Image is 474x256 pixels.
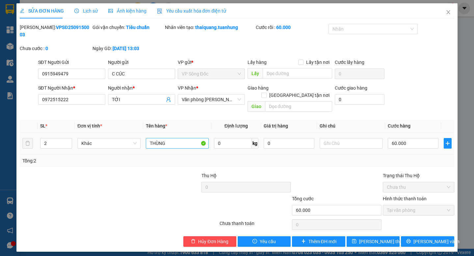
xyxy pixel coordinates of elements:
button: delete [22,138,33,149]
span: VP Nhận [178,85,196,91]
span: Văn phòng Hồ Chí Minh [182,95,241,104]
div: VP gửi [178,59,245,66]
input: VD: Bàn, Ghế [146,138,209,149]
span: Tổng cước [292,196,314,201]
span: Lấy tận nơi [303,59,332,66]
b: [DATE] 13:03 [113,46,139,51]
button: plusThêm ĐH mới [292,236,345,247]
div: Cước rồi : [256,24,327,31]
span: [PERSON_NAME] thay đổi [359,238,412,245]
span: [PERSON_NAME] và In [413,238,460,245]
span: Yêu cầu xuất hóa đơn điện tử [157,8,226,14]
div: Ngày GD: [92,45,164,52]
div: Chưa cước : [20,45,91,52]
label: Cước giao hàng [335,85,367,91]
span: SL [40,123,45,128]
div: Nhân viên tạo: [165,24,254,31]
b: GỬI : VP Sông Đốc [3,41,79,52]
span: [GEOGRAPHIC_DATA] tận nơi [267,92,332,99]
span: Giao hàng [248,85,269,91]
button: exclamation-circleYêu cầu [238,236,291,247]
label: Hình thức thanh toán [383,196,427,201]
button: deleteHủy Đơn Hàng [183,236,236,247]
span: phone [38,24,43,29]
span: plus [301,239,306,244]
span: Cước hàng [388,123,410,128]
span: environment [38,16,43,21]
span: Đơn vị tính [77,123,102,128]
span: edit [20,9,24,13]
li: 02839.63.63.63 [3,23,125,31]
div: Chưa thanh toán [219,220,292,231]
span: Khác [81,138,136,148]
span: printer [406,239,411,244]
span: Ảnh kiện hàng [108,8,146,14]
span: SỬA ĐƠN HÀNG [20,8,64,14]
div: Người nhận [108,84,175,92]
span: Thu Hộ [201,173,217,178]
span: Hủy Đơn Hàng [198,238,228,245]
div: Gói vận chuyển: [92,24,164,31]
span: Yêu cầu [260,238,276,245]
span: VP Sông Đốc [182,69,241,79]
span: Lấy [248,68,263,79]
span: kg [252,138,258,149]
input: Ghi Chú [320,138,382,149]
span: save [352,239,356,244]
button: plus [444,138,452,149]
div: Trạng thái Thu Hộ [383,172,454,179]
b: 0 [45,46,48,51]
button: Close [439,3,458,22]
span: picture [108,9,113,13]
div: Tổng: 2 [22,157,183,164]
button: printer[PERSON_NAME] và In [401,236,454,247]
span: clock-circle [74,9,79,13]
div: SĐT Người Gửi [38,59,105,66]
div: SĐT Người Nhận [38,84,105,92]
span: close [446,10,451,15]
b: Tiêu chuẩn [126,25,149,30]
b: 60.000 [276,25,291,30]
b: [PERSON_NAME] [38,4,93,13]
b: thaiquang.tuanhung [195,25,238,30]
span: Định lượng [224,123,248,128]
span: Giá trị hàng [264,123,288,128]
span: Chưa thu [387,182,450,192]
div: Người gửi [108,59,175,66]
input: Dọc đường [263,68,332,79]
button: save[PERSON_NAME] thay đổi [347,236,400,247]
b: VPSĐ2509150003 [20,25,89,37]
img: icon [157,9,162,14]
span: user-add [166,97,171,102]
div: [PERSON_NAME]: [20,24,91,38]
span: Lấy hàng [248,60,267,65]
th: Ghi chú [317,120,385,132]
span: Tại văn phòng [387,205,450,215]
span: Thêm ĐH mới [308,238,336,245]
span: delete [191,239,196,244]
span: exclamation-circle [252,239,257,244]
span: plus [444,141,451,146]
li: 85 [PERSON_NAME] [3,14,125,23]
span: Lịch sử [74,8,98,14]
label: Cước lấy hàng [335,60,364,65]
input: Cước lấy hàng [335,69,384,79]
input: Dọc đường [265,101,332,112]
span: Tên hàng [146,123,167,128]
span: Giao [248,101,265,112]
input: Cước giao hàng [335,94,384,105]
